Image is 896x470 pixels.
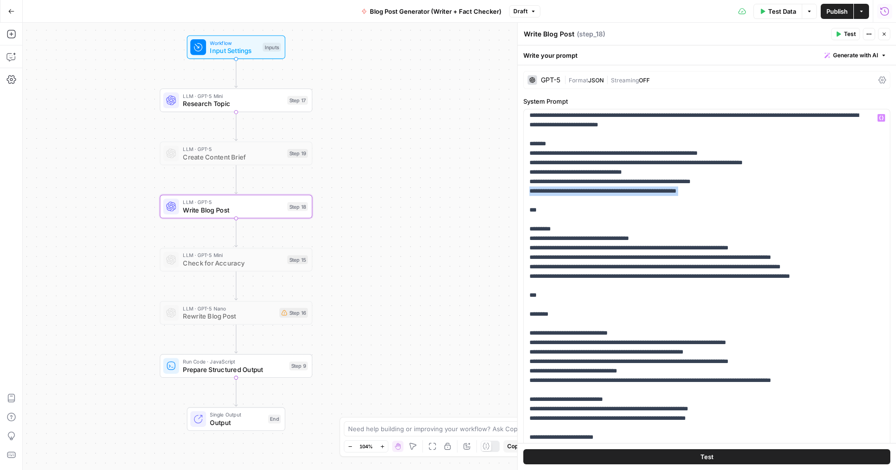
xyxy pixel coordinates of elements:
[524,29,574,39] textarea: Write Blog Post
[503,440,525,452] button: Copy
[268,415,281,424] div: End
[577,29,605,39] span: ( step_18 )
[160,407,312,431] div: Single OutputOutputEnd
[821,4,853,19] button: Publish
[160,89,312,112] div: LLM · GPT-5 MiniResearch TopicStep 17
[210,39,259,47] span: Workflow
[289,362,308,371] div: Step 9
[604,75,611,84] span: |
[183,152,283,162] span: Create Content Brief
[833,51,878,60] span: Generate with AI
[821,49,890,62] button: Generate with AI
[160,142,312,165] div: LLM · GPT-5Create Content BriefStep 19
[160,354,312,378] div: Run Code · JavaScriptPrepare Structured OutputStep 9
[183,258,283,268] span: Check for Accuracy
[287,255,308,264] div: Step 15
[356,4,507,19] button: Blog Post Generator (Writer + Fact Checker)
[183,92,283,100] span: LLM · GPT-5 Mini
[541,77,560,83] div: GPT-5
[518,45,896,65] div: Write your prompt
[370,7,502,16] span: Blog Post Generator (Writer + Fact Checker)
[234,59,237,88] g: Edge from start to step_17
[160,248,312,272] div: LLM · GPT-5 MiniCheck for AccuracyStep 15
[183,145,283,153] span: LLM · GPT-5
[768,7,796,16] span: Test Data
[700,452,714,461] span: Test
[183,205,283,215] span: Write Blog Post
[183,304,275,312] span: LLM · GPT-5 Nano
[234,218,237,247] g: Edge from step_18 to step_15
[234,112,237,141] g: Edge from step_17 to step_19
[639,77,650,84] span: OFF
[263,43,281,52] div: Inputs
[183,198,283,206] span: LLM · GPT-5
[183,251,283,259] span: LLM · GPT-5 Mini
[234,325,237,353] g: Edge from step_16 to step_9
[183,99,283,109] span: Research Topic
[509,5,540,18] button: Draft
[287,149,308,158] div: Step 19
[234,378,237,406] g: Edge from step_9 to end
[210,46,259,56] span: Input Settings
[564,75,569,84] span: |
[234,272,237,300] g: Edge from step_15 to step_16
[279,308,308,318] div: Step 16
[611,77,639,84] span: Streaming
[183,357,285,365] span: Run Code · JavaScript
[359,443,373,450] span: 104%
[507,442,521,451] span: Copy
[183,364,285,374] span: Prepare Structured Output
[160,35,312,59] div: WorkflowInput SettingsInputs
[513,7,528,16] span: Draft
[160,195,312,218] div: LLM · GPT-5Write Blog PostStep 18
[234,165,237,194] g: Edge from step_19 to step_18
[831,28,860,40] button: Test
[844,30,856,38] span: Test
[523,449,890,464] button: Test
[210,417,264,427] span: Output
[588,77,604,84] span: JSON
[160,301,312,325] div: LLM · GPT-5 NanoRewrite Blog PostStep 16
[826,7,848,16] span: Publish
[287,96,308,105] div: Step 17
[753,4,802,19] button: Test Data
[183,311,275,321] span: Rewrite Blog Post
[210,411,264,419] span: Single Output
[287,202,308,211] div: Step 18
[523,97,890,106] label: System Prompt
[569,77,588,84] span: Format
